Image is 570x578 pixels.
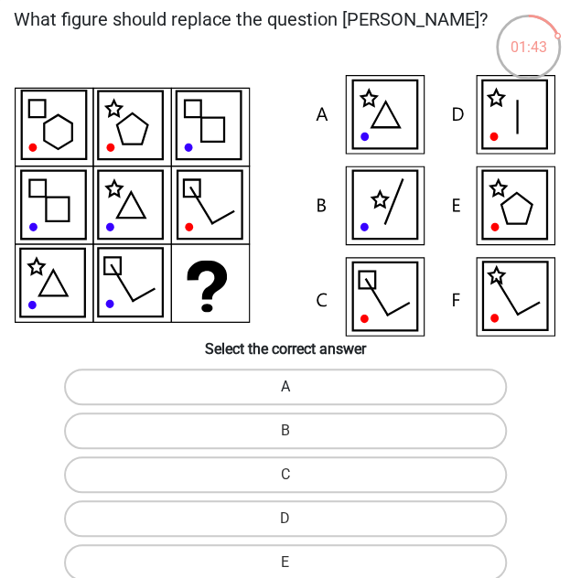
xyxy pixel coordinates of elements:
label: C [64,456,507,493]
div: 01:43 [494,13,563,59]
label: B [64,412,507,449]
label: D [64,500,507,537]
label: A [64,369,507,405]
h6: Select the correct answer [7,337,563,358]
p: What figure should replace the question [PERSON_NAME]? [7,5,494,60]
